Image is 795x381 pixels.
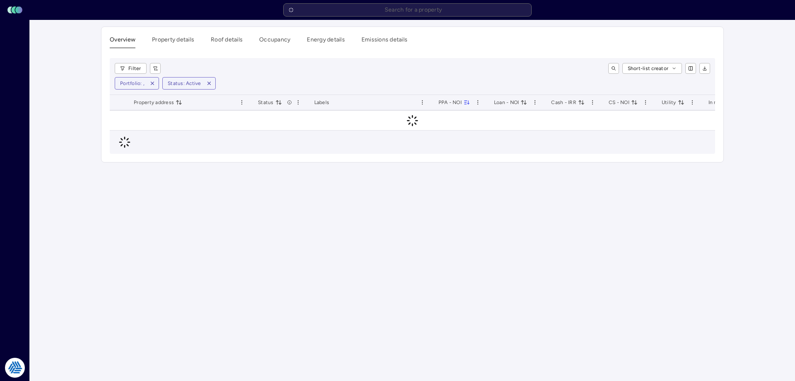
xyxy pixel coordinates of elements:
[115,63,147,74] button: Filter
[110,35,135,48] button: Overview
[275,99,282,106] button: toggle sorting
[115,78,146,89] button: Portfolio: ,
[5,358,25,378] img: Tradition Energy
[438,98,470,107] span: PPA - NOI
[258,98,282,107] span: Status
[168,79,201,87] div: Status: Active
[163,78,203,89] button: Status: Active
[609,98,638,107] span: CS - NOI
[678,99,684,106] button: toggle sorting
[128,64,141,73] span: Filter
[120,79,145,87] div: Portfolio: ,
[134,98,182,107] span: Property address
[494,98,528,107] span: Loan - NOI
[176,99,182,106] button: toggle sorting
[211,35,243,48] button: Roof details
[631,99,638,106] button: toggle sorting
[608,63,619,74] button: toggle search
[662,98,684,107] span: Utility
[551,98,585,107] span: Cash - IRR
[708,98,754,107] span: In marketplace?
[578,99,585,106] button: toggle sorting
[259,35,290,48] button: Occupancy
[685,63,696,74] button: show/hide columns
[628,64,669,73] span: Short-list creator
[314,98,330,107] span: Labels
[307,35,345,48] button: Energy details
[463,99,470,106] button: toggle sorting
[622,63,682,74] button: Short-list creator
[283,3,532,17] input: Search for a property
[361,35,407,48] button: Emissions details
[152,35,194,48] button: Property details
[520,99,527,106] button: toggle sorting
